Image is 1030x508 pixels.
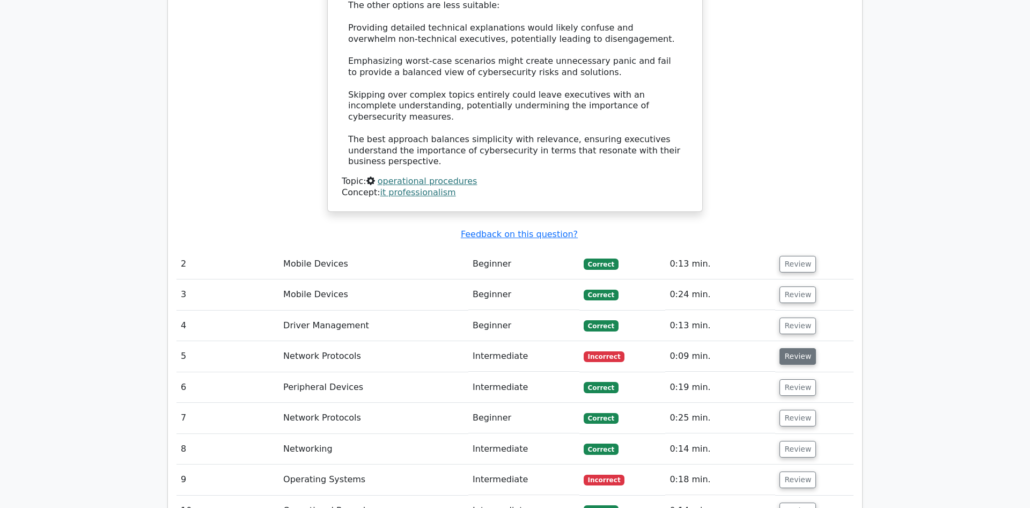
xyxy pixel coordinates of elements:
span: Correct [584,320,619,331]
td: Driver Management [279,311,468,341]
td: Operating Systems [279,465,468,495]
td: 2 [176,249,279,279]
div: Concept: [342,187,688,198]
span: Correct [584,444,619,454]
td: Beginner [468,311,579,341]
span: Incorrect [584,475,625,485]
td: 9 [176,465,279,495]
button: Review [779,318,816,334]
td: 8 [176,434,279,465]
td: 7 [176,403,279,433]
td: Peripheral Devices [279,372,468,403]
span: Incorrect [584,351,625,362]
td: 0:24 min. [665,279,775,310]
button: Review [779,441,816,458]
td: Beginner [468,279,579,310]
td: Intermediate [468,434,579,465]
td: 0:18 min. [665,465,775,495]
span: Correct [584,413,619,424]
td: Network Protocols [279,341,468,372]
td: 0:25 min. [665,403,775,433]
span: Correct [584,382,619,393]
td: Beginner [468,249,579,279]
a: it professionalism [380,187,456,197]
td: 4 [176,311,279,341]
td: Networking [279,434,468,465]
td: Intermediate [468,341,579,372]
td: Mobile Devices [279,279,468,310]
td: Intermediate [468,372,579,403]
td: 0:09 min. [665,341,775,372]
button: Review [779,256,816,273]
button: Review [779,286,816,303]
td: Intermediate [468,465,579,495]
a: operational procedures [378,176,477,186]
button: Review [779,472,816,488]
td: Network Protocols [279,403,468,433]
td: 3 [176,279,279,310]
td: 0:19 min. [665,372,775,403]
td: 0:13 min. [665,311,775,341]
td: Beginner [468,403,579,433]
button: Review [779,348,816,365]
td: 0:13 min. [665,249,775,279]
span: Correct [584,259,619,269]
td: 5 [176,341,279,372]
td: 0:14 min. [665,434,775,465]
span: Correct [584,290,619,300]
td: Mobile Devices [279,249,468,279]
button: Review [779,379,816,396]
button: Review [779,410,816,426]
a: Feedback on this question? [461,229,578,239]
td: 6 [176,372,279,403]
div: Topic: [342,176,688,187]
